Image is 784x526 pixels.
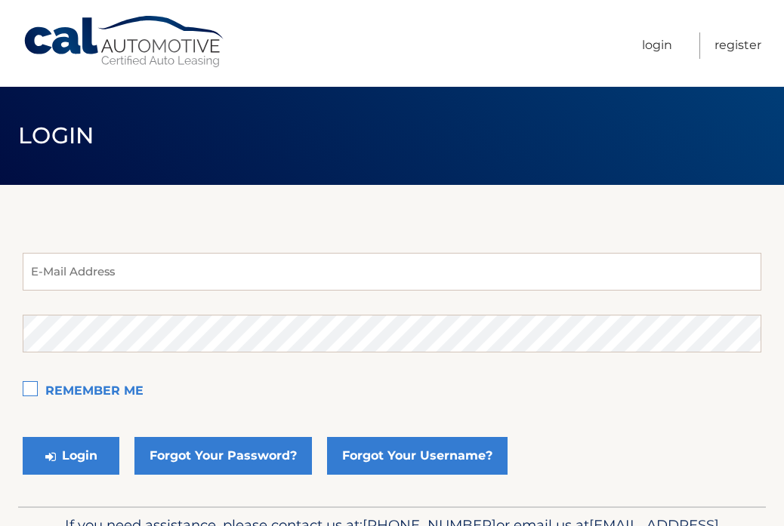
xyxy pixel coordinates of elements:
[23,437,119,475] button: Login
[642,32,672,59] a: Login
[23,377,761,407] label: Remember Me
[327,437,508,475] a: Forgot Your Username?
[23,15,227,69] a: Cal Automotive
[18,122,94,149] span: Login
[134,437,312,475] a: Forgot Your Password?
[715,32,761,59] a: Register
[23,253,761,291] input: E-Mail Address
